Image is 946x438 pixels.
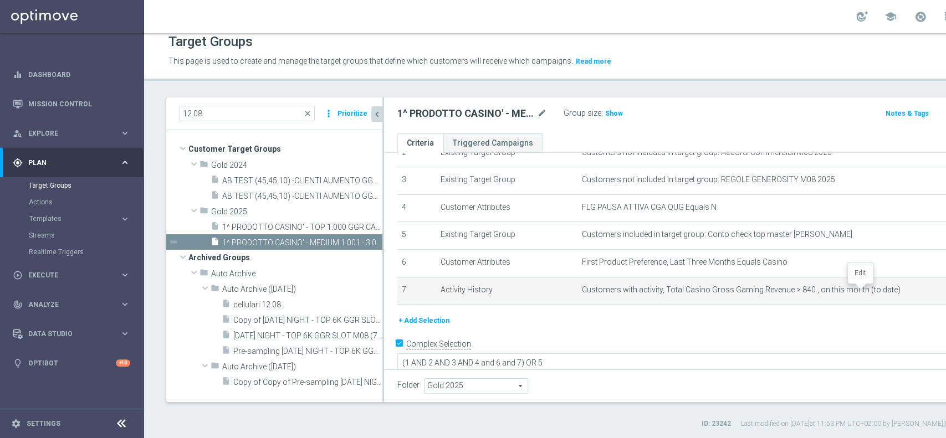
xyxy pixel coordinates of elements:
[233,331,382,341] span: MONDAY NIGHT - TOP 6K GGR SLOT M08 (75% PROMO, 25% CONTROL) - dalle 18 del 12/08 alle 10.00 del 1...
[13,128,120,138] div: Explore
[120,157,130,168] i: keyboard_arrow_right
[443,133,543,153] a: Triggered Campaigns
[397,277,436,305] td: 7
[211,284,219,296] i: folder
[436,222,577,250] td: Existing Target Group
[211,269,382,279] span: Auto Archive
[29,227,143,244] div: Streams
[13,158,120,168] div: Plan
[168,56,573,65] span: This page is used to create and manage the target groups that define which customers will receive...
[12,129,131,138] button: person_search Explore keyboard_arrow_right
[29,194,143,210] div: Actions
[29,181,115,190] a: Target Groups
[436,194,577,222] td: Customer Attributes
[12,100,131,109] button: Mission Control
[397,167,436,195] td: 3
[233,300,382,310] span: cellulari 12.08
[29,177,143,194] div: Target Groups
[222,285,382,294] span: Auto Archive (2025-02-09)
[116,359,130,367] div: +10
[884,107,930,120] button: Notes & Tags
[29,248,115,256] a: Realtime Triggers
[27,420,60,427] a: Settings
[29,231,115,240] a: Streams
[601,109,603,118] label: :
[120,270,130,280] i: keyboard_arrow_right
[397,249,436,277] td: 6
[120,214,130,224] i: keyboard_arrow_right
[28,301,120,308] span: Analyze
[28,272,120,279] span: Execute
[12,329,131,338] button: Data Studio keyboard_arrow_right
[211,237,219,250] i: insert_drive_file
[12,271,131,280] button: play_circle_outline Execute keyboard_arrow_right
[222,176,382,185] span: AB TEST (45,45,10) -CLIENTI AUMENTO GGR E BONUS CONS. &gt;20% - GGR M6 &gt;100 12.08 1 LISTA
[180,106,315,121] input: Quick find group or folder
[12,158,131,167] button: gps_fixed Plan keyboard_arrow_right
[188,141,382,157] span: Customer Target Groups
[397,107,535,120] h2: 1^ PRODOTTO CASINO' - MEDIUM 1.001 - 3.000 GGR CASINO' M08 12.08
[29,214,131,223] button: Templates keyboard_arrow_right
[372,109,382,120] i: chevron_left
[222,299,231,312] i: insert_drive_file
[582,203,717,212] span: FLG PAUSA ATTIVA CGA QUG Equals N
[28,130,120,137] span: Explore
[12,359,131,368] button: lightbulb Optibot +10
[120,328,130,339] i: keyboard_arrow_right
[397,133,443,153] a: Criteria
[222,192,382,201] span: AB TEST (45,45,10) -CLIENTI AUMENTO GGR E BONUS CONS. &gt;20% - GGR M6 &gt;100 12.08 2 LISTA
[397,140,436,167] td: 2
[605,110,623,117] span: Show
[13,270,23,280] i: play_circle_outline
[28,348,116,378] a: Optibot
[222,346,231,358] i: insert_drive_file
[12,300,131,309] button: track_changes Analyze keyboard_arrow_right
[29,210,143,227] div: Templates
[13,300,120,310] div: Analyze
[211,221,219,234] i: insert_drive_file
[702,419,731,429] label: ID: 23242
[211,361,219,374] i: folder
[13,128,23,138] i: person_search
[29,244,143,260] div: Realtime Triggers
[233,347,382,356] span: Pre-sampling MONDAY NIGHT - TOP 6K GGR SLOT M08 (75% PROMO, 25% CONTROL) - dalle 18 del 12/08 all...
[211,190,219,203] i: insert_drive_file
[13,358,23,368] i: lightbulb
[323,106,334,121] i: more_vert
[211,175,219,188] i: insert_drive_file
[575,55,612,68] button: Read more
[222,330,231,343] i: insert_drive_file
[28,60,130,89] a: Dashboard
[13,60,130,89] div: Dashboard
[168,34,253,50] h1: Target Groups
[29,215,109,222] span: Templates
[222,362,382,372] span: Auto Archive (2025-02-19)
[200,159,208,172] i: folder
[397,222,436,250] td: 5
[397,315,451,327] button: + Add Selection
[29,215,120,222] div: Templates
[28,89,130,118] a: Mission Control
[537,107,547,120] i: mode_edit
[436,277,577,305] td: Activity History
[28,331,120,337] span: Data Studio
[12,70,131,79] div: equalizer Dashboard
[436,167,577,195] td: Existing Target Group
[13,89,130,118] div: Mission Control
[211,161,382,170] span: Gold 2024
[13,329,120,339] div: Data Studio
[371,106,382,122] button: chevron_left
[120,299,130,310] i: keyboard_arrow_right
[436,140,577,167] td: Existing Target Group
[564,109,601,118] label: Group size
[120,128,130,138] i: keyboard_arrow_right
[200,206,208,219] i: folder
[222,377,231,389] i: insert_drive_file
